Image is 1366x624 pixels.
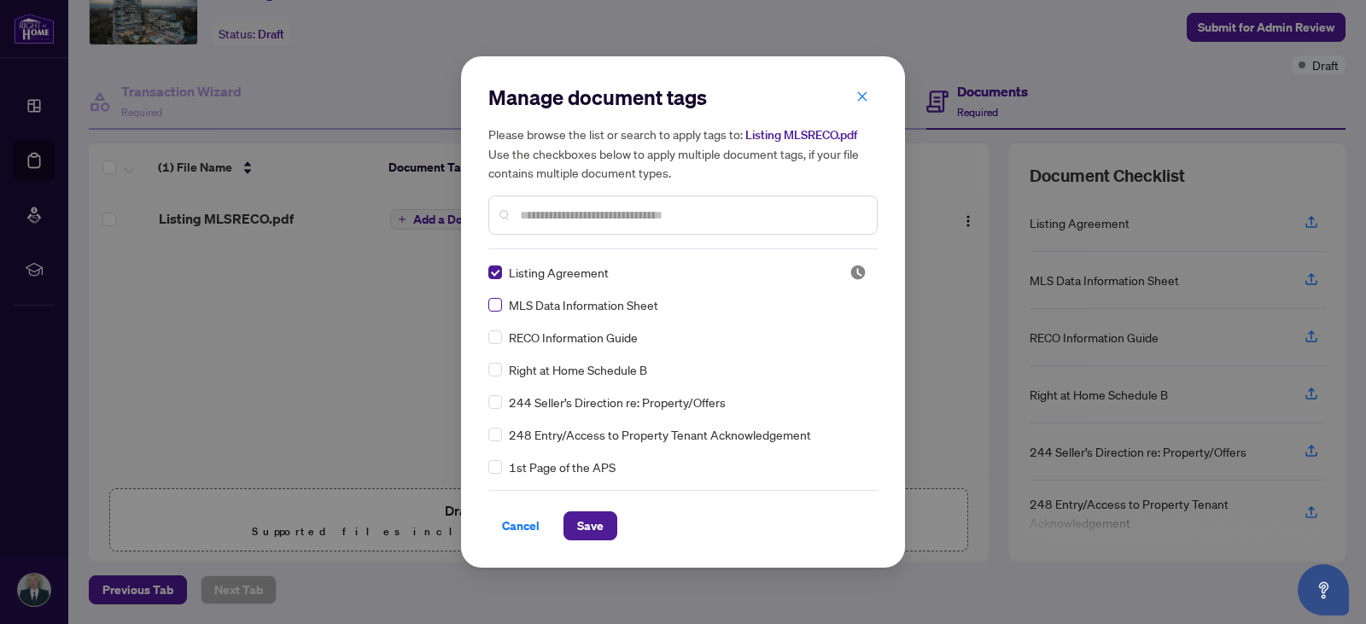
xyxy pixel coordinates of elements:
span: 1st Page of the APS [509,458,616,476]
span: 244 Seller’s Direction re: Property/Offers [509,393,726,411]
img: status [849,264,867,281]
button: Cancel [488,511,553,540]
span: 248 Entry/Access to Property Tenant Acknowledgement [509,425,811,444]
span: Cancel [502,512,540,539]
h5: Please browse the list or search to apply tags to: Use the checkboxes below to apply multiple doc... [488,125,878,182]
h2: Manage document tags [488,84,878,111]
span: Save [577,512,604,539]
button: Save [563,511,617,540]
span: Right at Home Schedule B [509,360,647,379]
span: close [856,90,868,102]
span: Listing Agreement [509,263,609,282]
span: RECO Information Guide [509,328,638,347]
span: Pending Review [849,264,867,281]
span: Listing MLSRECO.pdf [745,127,857,143]
span: MLS Data Information Sheet [509,295,658,314]
button: Open asap [1298,564,1349,615]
